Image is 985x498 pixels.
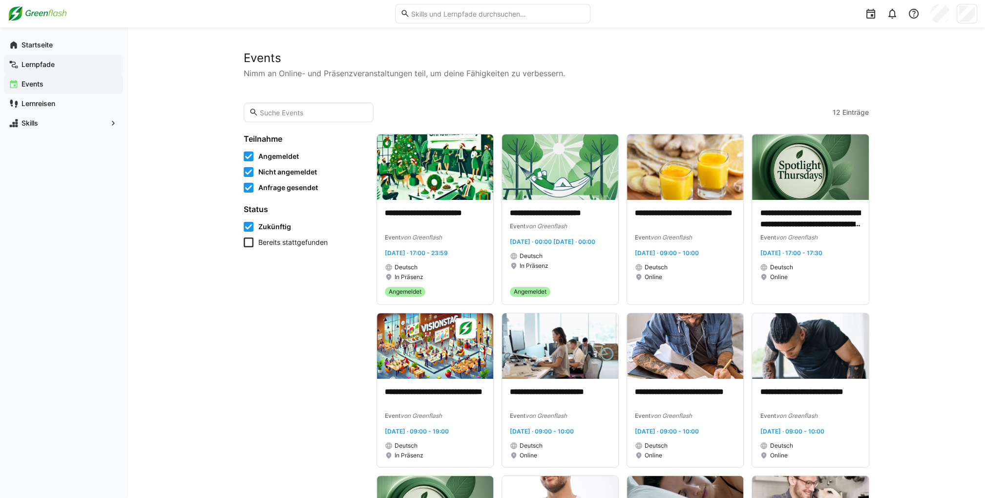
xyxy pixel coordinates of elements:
[627,313,743,379] img: image
[770,273,787,281] span: Online
[244,51,869,65] h2: Events
[385,249,448,257] span: [DATE] · 17:00 - 23:59
[752,134,868,200] img: image
[385,234,400,241] span: Event
[520,452,537,459] span: Online
[258,222,291,232] span: Zukünftig
[635,428,699,435] span: [DATE] · 09:00 - 10:00
[770,442,793,450] span: Deutsch
[520,262,548,270] span: In Präsenz
[650,234,692,241] span: von Greenflash
[760,428,824,435] span: [DATE] · 09:00 - 10:00
[770,263,793,271] span: Deutsch
[510,428,574,435] span: [DATE] · 09:00 - 10:00
[258,238,328,247] span: Bereits stattgefunden
[510,238,595,245] span: [DATE] · 00:00 [DATE] · 00:00
[770,452,787,459] span: Online
[752,313,868,379] img: image
[635,249,699,257] span: [DATE] · 09:00 - 10:00
[760,412,775,419] span: Event
[833,108,840,117] span: 12
[650,412,692,419] span: von Greenflash
[627,134,743,200] img: image
[635,234,650,241] span: Event
[635,412,650,419] span: Event
[258,152,299,161] span: Angemeldet
[760,234,775,241] span: Event
[258,183,318,193] span: Anfrage gesendet
[377,313,493,379] img: image
[400,412,442,419] span: von Greenflash
[525,412,567,419] span: von Greenflash
[258,167,317,177] span: Nicht angemeldet
[377,134,493,200] img: image
[520,252,543,260] span: Deutsch
[385,428,449,435] span: [DATE] · 09:00 - 19:00
[842,108,869,117] span: Einträge
[258,108,368,117] input: Suche Events
[385,412,400,419] span: Event
[395,273,423,281] span: In Präsenz
[775,234,817,241] span: von Greenflash
[410,9,585,18] input: Skills und Lernpfade durchsuchen…
[514,288,546,296] span: Angemeldet
[395,442,418,450] span: Deutsch
[645,273,662,281] span: Online
[510,412,525,419] span: Event
[244,204,365,214] h4: Status
[775,412,817,419] span: von Greenflash
[502,313,618,379] img: image
[244,67,869,79] p: Nimm an Online- und Präsenzveranstaltungen teil, um deine Fähigkeiten zu verbessern.
[520,442,543,450] span: Deutsch
[645,442,668,450] span: Deutsch
[525,222,567,230] span: von Greenflash
[645,263,668,271] span: Deutsch
[510,222,525,230] span: Event
[389,288,421,296] span: Angemeldet
[244,134,365,144] h4: Teilnahme
[400,234,442,241] span: von Greenflash
[395,452,423,459] span: In Präsenz
[645,452,662,459] span: Online
[502,134,618,200] img: image
[760,249,822,257] span: [DATE] · 17:00 - 17:30
[395,263,418,271] span: Deutsch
